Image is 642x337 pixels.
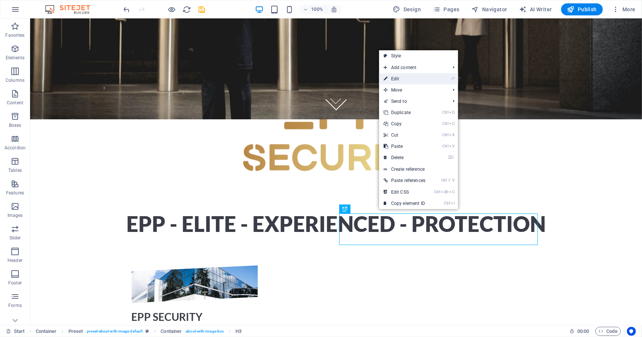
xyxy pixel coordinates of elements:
span: . about-with-image-box [185,327,224,336]
p: Footer [8,280,22,286]
span: Move [379,84,447,96]
p: Boxes [9,122,21,128]
span: : [583,328,584,334]
span: Add content [379,62,447,73]
i: Ctrl [434,190,440,194]
nav: breadcrumb [36,327,242,336]
p: Images [8,212,23,218]
p: Favorites [5,32,24,38]
p: Columns [6,77,24,83]
a: CtrlXCut [379,129,430,141]
button: 100% [300,5,326,14]
button: Publish [561,3,603,15]
a: Send to [379,96,447,107]
i: Ctrl [443,110,449,115]
a: Ctrl⇧VPaste references [379,175,430,186]
span: Click to select. Double-click to edit [36,327,57,336]
h6: Session time [569,327,589,336]
p: Forms [8,302,22,308]
a: ⏎Edit [379,73,430,84]
p: Elements [6,55,25,61]
button: Code [595,327,621,336]
div: Design (Ctrl+Alt+Y) [390,3,424,15]
i: Alt [441,190,449,194]
span: More [612,6,636,13]
p: Slider [9,235,21,241]
i: ⇧ [448,178,451,183]
i: X [449,132,454,137]
button: reload [182,5,191,14]
span: Click to select. Double-click to edit [161,327,182,336]
button: Design [390,3,424,15]
a: Create reference [379,164,458,175]
p: Header [8,257,23,263]
button: AI Writer [516,3,555,15]
span: AI Writer [519,6,552,13]
span: . preset-about-with-image-default [86,327,143,336]
i: Save (Ctrl+S) [198,5,206,14]
p: Content [7,100,23,106]
i: C [449,121,454,126]
i: ⏎ [451,76,454,81]
span: Click to select. Double-click to edit [68,327,83,336]
i: C [449,190,454,194]
button: Navigator [469,3,510,15]
i: D [449,110,454,115]
span: Publish [567,6,597,13]
span: Pages [433,6,459,13]
a: CtrlDDuplicate [379,107,430,118]
i: Ctrl [443,144,449,149]
button: undo [122,5,131,14]
a: CtrlAltCEdit CSS [379,187,430,198]
p: Accordion [5,145,26,151]
button: Usercentrics [627,327,636,336]
button: Pages [430,3,462,15]
a: Style [379,50,458,62]
button: save [197,5,206,14]
i: Reload page [183,5,191,14]
span: Click to select. Double-click to edit [235,327,241,336]
p: Tables [8,167,22,173]
i: Ctrl [441,178,447,183]
a: CtrlICopy element ID [379,198,430,209]
span: Navigator [472,6,507,13]
p: Features [6,190,24,196]
i: V [452,178,454,183]
button: More [609,3,639,15]
i: ⌦ [448,155,454,160]
i: I [451,201,454,206]
img: Editor Logo [43,5,100,14]
button: Click here to leave preview mode and continue editing [167,5,176,14]
a: CtrlVPaste [379,141,430,152]
i: Ctrl [443,132,449,137]
a: CtrlCCopy [379,118,430,129]
a: Click to cancel selection. Double-click to open Pages [6,327,25,336]
i: Undo: Edit headline (Ctrl+Z) [123,5,131,14]
i: Ctrl [444,201,450,206]
i: On resize automatically adjust zoom level to fit chosen device. [331,6,337,13]
i: V [449,144,454,149]
a: ⌦Delete [379,152,430,163]
span: 00 00 [577,327,589,336]
span: Code [599,327,618,336]
i: This element is a customizable preset [146,329,149,333]
i: Ctrl [443,121,449,126]
span: Design [393,6,421,13]
h6: 100% [311,5,323,14]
